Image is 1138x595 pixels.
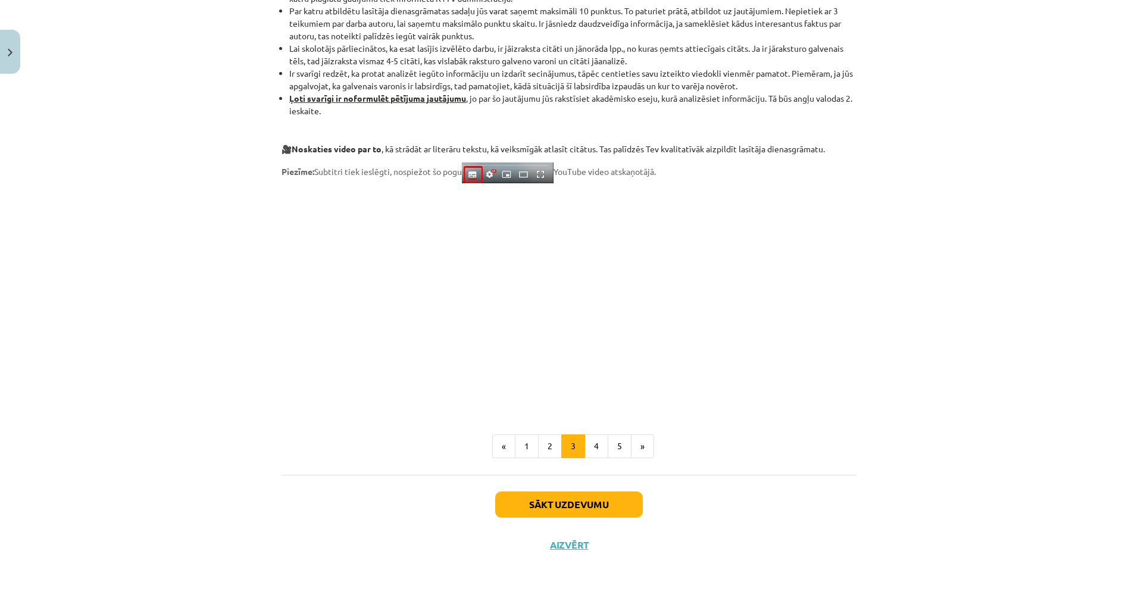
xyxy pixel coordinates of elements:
button: 5 [608,434,631,458]
button: 3 [561,434,585,458]
strong: Noskaties video par to [292,143,382,154]
span: Subtitri tiek ieslēgti, nospiežot šo pogu YouTube video atskaņotājā. [282,166,656,177]
button: 2 [538,434,562,458]
strong: Ļoti svarīgi ir noformulēt pētījuma jautājumu [289,93,466,104]
strong: Piezīme: [282,166,314,177]
li: Ir svarīgi redzēt, ka protat analizēt iegūto informāciju un izdarīt secinājumus, tāpēc centieties... [289,67,856,92]
button: « [492,434,515,458]
button: » [631,434,654,458]
nav: Page navigation example [282,434,856,458]
li: Par katru atbildētu lasītāja dienasgrāmatas sadaļu jūs varat saņemt maksimāli 10 punktus. To patu... [289,5,856,42]
p: 🎥 , kā strādāt ar literāru tekstu, kā veiksmīgāk atlasīt citātus. Tas palīdzēs Tev kvalitatīvāk a... [282,143,856,155]
button: 1 [515,434,539,458]
button: 4 [584,434,608,458]
li: Lai skolotājs pārliecinātos, ka esat lasījis izvēlēto darbu, ir jāizraksta citāti un jānorāda lpp... [289,42,856,67]
button: Aizvērt [546,539,592,551]
button: Sākt uzdevumu [495,491,643,518]
li: , jo par šo jautājumu jūs rakstīsiet akadēmisko eseju, kurā analizēsiet informāciju. Tā būs angļu... [289,92,856,117]
img: icon-close-lesson-0947bae3869378f0d4975bcd49f059093ad1ed9edebbc8119c70593378902aed.svg [8,49,12,57]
